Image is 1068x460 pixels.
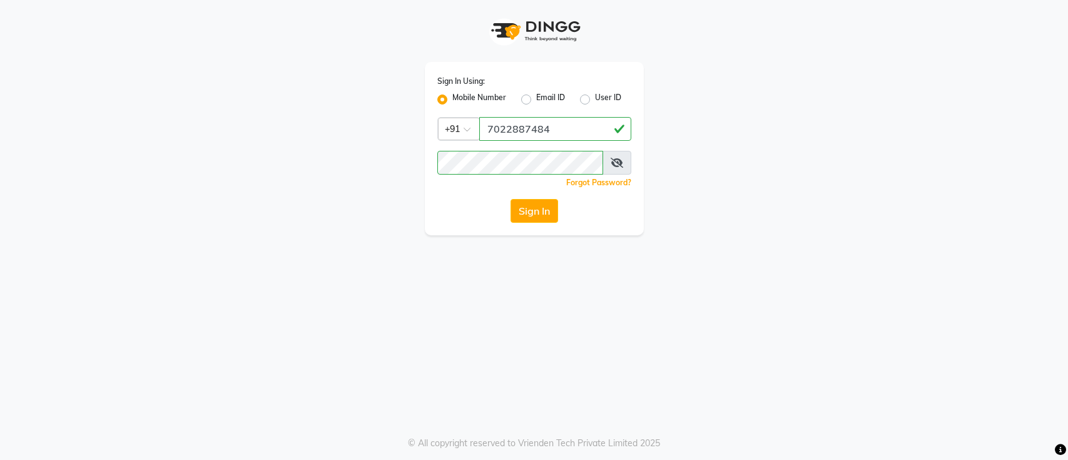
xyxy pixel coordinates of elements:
[536,92,565,107] label: Email ID
[437,76,485,87] label: Sign In Using:
[511,199,558,223] button: Sign In
[566,178,631,187] a: Forgot Password?
[595,92,621,107] label: User ID
[484,13,584,49] img: logo1.svg
[437,151,603,175] input: Username
[479,117,631,141] input: Username
[452,92,506,107] label: Mobile Number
